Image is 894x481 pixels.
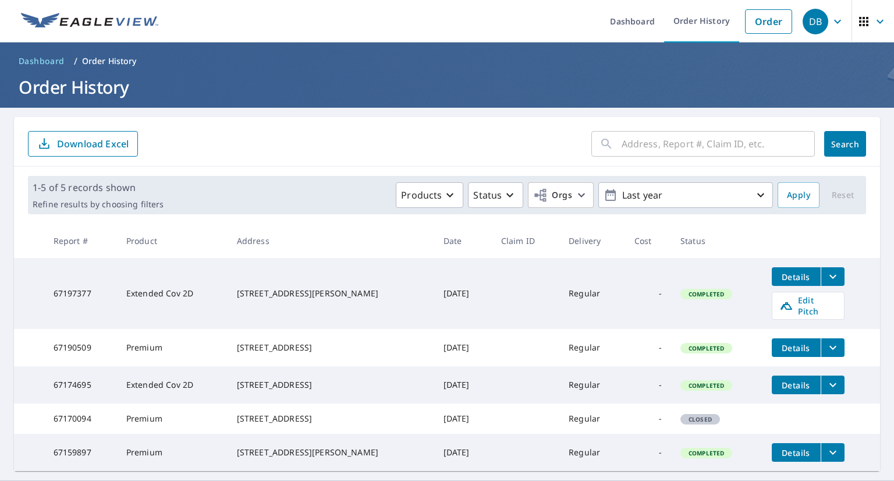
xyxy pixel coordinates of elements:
[396,182,463,208] button: Products
[779,295,837,317] span: Edit Pitch
[228,224,434,258] th: Address
[14,75,880,99] h1: Order History
[468,182,523,208] button: Status
[14,52,880,70] nav: breadcrumb
[434,224,492,258] th: Date
[682,381,731,390] span: Completed
[434,258,492,329] td: [DATE]
[44,329,117,366] td: 67190509
[44,434,117,471] td: 67159897
[237,288,425,299] div: [STREET_ADDRESS][PERSON_NAME]
[473,188,502,202] p: Status
[772,376,821,394] button: detailsBtn-67174695
[821,338,845,357] button: filesDropdownBtn-67190509
[237,413,425,425] div: [STREET_ADDRESS]
[533,188,572,203] span: Orgs
[803,9,828,34] div: DB
[625,404,671,434] td: -
[622,128,815,160] input: Address, Report #, Claim ID, etc.
[625,329,671,366] td: -
[821,443,845,462] button: filesDropdownBtn-67159897
[434,404,492,434] td: [DATE]
[625,258,671,329] td: -
[44,224,117,258] th: Report #
[28,131,138,157] button: Download Excel
[745,9,792,34] a: Order
[559,434,625,471] td: Regular
[821,376,845,394] button: filesDropdownBtn-67174695
[625,366,671,404] td: -
[434,329,492,366] td: [DATE]
[33,199,164,210] p: Refine results by choosing filters
[559,224,625,258] th: Delivery
[237,342,425,353] div: [STREET_ADDRESS]
[21,13,158,30] img: EV Logo
[44,258,117,329] td: 67197377
[779,342,814,353] span: Details
[778,182,819,208] button: Apply
[824,131,866,157] button: Search
[772,292,845,320] a: Edit Pitch
[625,224,671,258] th: Cost
[821,267,845,286] button: filesDropdownBtn-67197377
[625,434,671,471] td: -
[237,447,425,458] div: [STREET_ADDRESS][PERSON_NAME]
[528,182,594,208] button: Orgs
[682,449,731,457] span: Completed
[772,338,821,357] button: detailsBtn-67190509
[671,224,762,258] th: Status
[779,447,814,458] span: Details
[787,188,810,203] span: Apply
[682,290,731,298] span: Completed
[117,224,228,258] th: Product
[559,258,625,329] td: Regular
[237,379,425,391] div: [STREET_ADDRESS]
[772,443,821,462] button: detailsBtn-67159897
[74,54,77,68] li: /
[682,344,731,352] span: Completed
[434,366,492,404] td: [DATE]
[117,434,228,471] td: Premium
[82,55,137,67] p: Order History
[559,404,625,434] td: Regular
[33,181,164,194] p: 1-5 of 5 records shown
[598,182,773,208] button: Last year
[401,188,442,202] p: Products
[117,329,228,366] td: Premium
[44,366,117,404] td: 67174695
[434,434,492,471] td: [DATE]
[117,366,228,404] td: Extended Cov 2D
[779,271,814,282] span: Details
[559,366,625,404] td: Regular
[14,52,69,70] a: Dashboard
[559,329,625,366] td: Regular
[618,185,754,206] p: Last year
[44,404,117,434] td: 67170094
[833,139,857,150] span: Search
[19,55,65,67] span: Dashboard
[682,415,719,423] span: Closed
[117,404,228,434] td: Premium
[779,380,814,391] span: Details
[117,258,228,329] td: Extended Cov 2D
[492,224,559,258] th: Claim ID
[57,137,129,150] p: Download Excel
[772,267,821,286] button: detailsBtn-67197377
